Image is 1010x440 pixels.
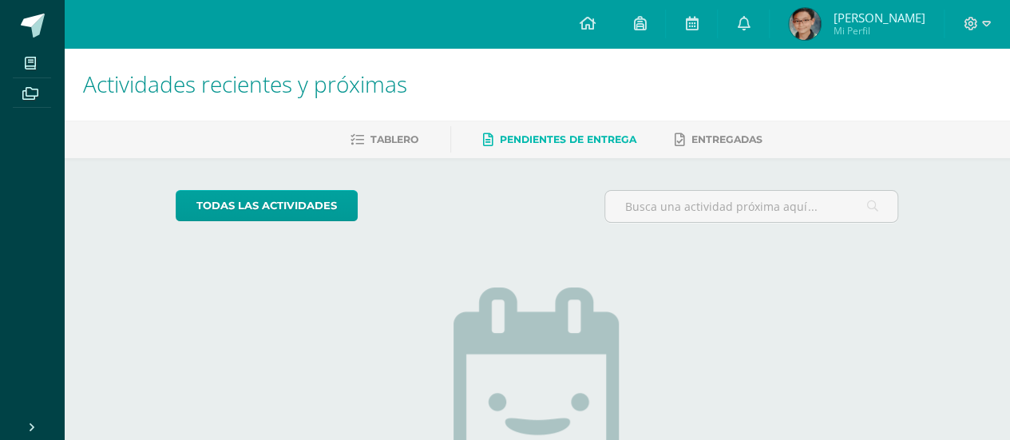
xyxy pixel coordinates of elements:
[500,133,636,145] span: Pendientes de entrega
[833,10,925,26] span: [PERSON_NAME]
[83,69,407,99] span: Actividades recientes y próximas
[833,24,925,38] span: Mi Perfil
[789,8,821,40] img: 3bba886a9c75063d96c5e58f8e6632be.png
[691,133,762,145] span: Entregadas
[483,127,636,153] a: Pendientes de entrega
[605,191,897,222] input: Busca una actividad próxima aquí...
[351,127,418,153] a: Tablero
[370,133,418,145] span: Tablero
[675,127,762,153] a: Entregadas
[176,190,358,221] a: todas las Actividades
